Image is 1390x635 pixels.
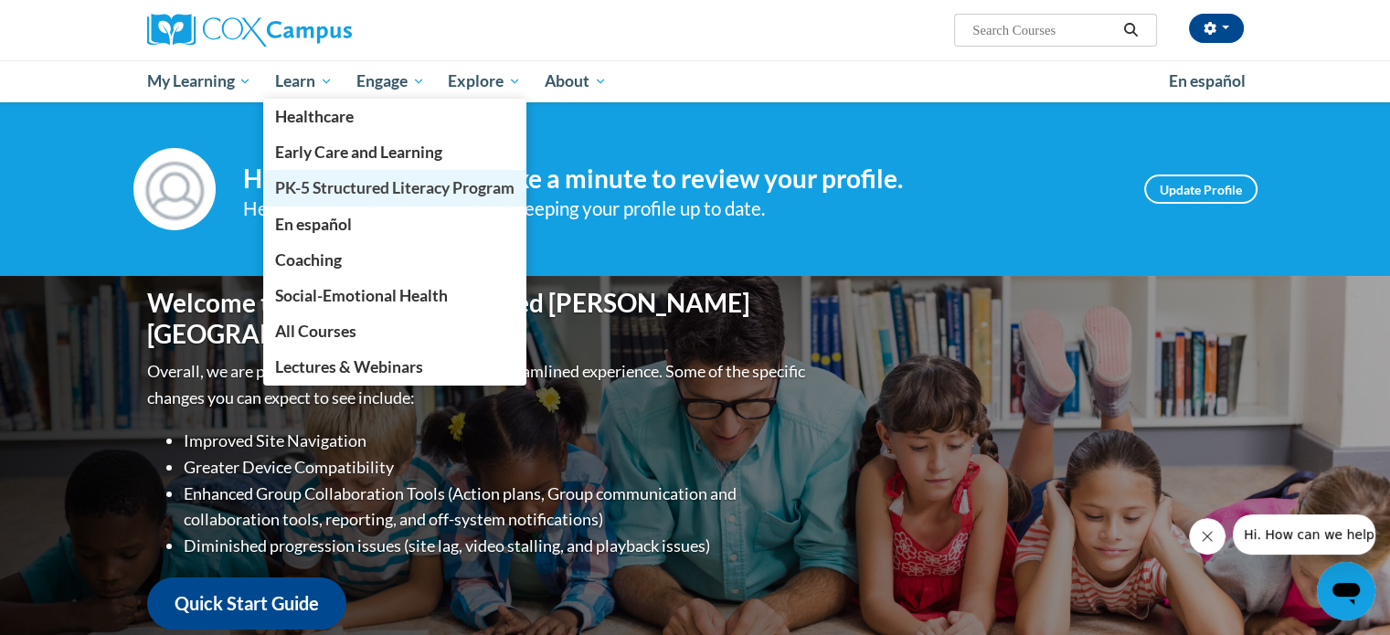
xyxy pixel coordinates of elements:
a: About [533,60,619,102]
p: Overall, we are proud to provide you with a more streamlined experience. Some of the specific cha... [147,358,810,411]
img: Profile Image [133,148,216,230]
iframe: Button to launch messaging window [1317,562,1375,620]
a: Update Profile [1144,175,1257,204]
button: Search [1117,19,1144,41]
a: Quick Start Guide [147,577,346,630]
iframe: Close message [1189,518,1226,555]
li: Greater Device Compatibility [184,454,810,481]
a: PK-5 Structured Literacy Program [263,170,526,206]
a: Learn [263,60,345,102]
span: Healthcare [275,107,354,126]
span: Early Care and Learning [275,143,442,162]
span: Hi. How can we help? [11,13,148,27]
div: Help improve your experience by keeping your profile up to date. [243,194,1117,224]
h4: Hi [PERSON_NAME]! Take a minute to review your profile. [243,164,1117,195]
li: Diminished progression issues (site lag, video stalling, and playback issues) [184,533,810,559]
span: En español [1169,71,1246,90]
span: Lectures & Webinars [275,357,423,376]
iframe: Message from company [1233,514,1375,555]
li: Improved Site Navigation [184,428,810,454]
a: Explore [436,60,533,102]
span: Learn [275,70,333,92]
span: PK-5 Structured Literacy Program [275,178,515,197]
div: Main menu [120,60,1271,102]
button: Account Settings [1189,14,1244,43]
span: My Learning [146,70,251,92]
span: About [545,70,607,92]
a: Healthcare [263,99,526,134]
a: Early Care and Learning [263,134,526,170]
a: Coaching [263,242,526,278]
a: Social-Emotional Health [263,278,526,313]
span: Social-Emotional Health [275,286,448,305]
a: All Courses [263,313,526,349]
a: En español [263,206,526,242]
a: Engage [345,60,437,102]
span: Engage [356,70,425,92]
a: En español [1157,62,1257,101]
a: Cox Campus [147,14,494,47]
h1: Welcome to the new and improved [PERSON_NAME][GEOGRAPHIC_DATA] [147,288,810,349]
span: En español [275,215,352,234]
img: Cox Campus [147,14,352,47]
span: Coaching [275,250,342,270]
input: Search Courses [971,19,1117,41]
a: Lectures & Webinars [263,349,526,385]
span: Explore [448,70,521,92]
a: My Learning [135,60,264,102]
span: All Courses [275,322,356,341]
li: Enhanced Group Collaboration Tools (Action plans, Group communication and collaboration tools, re... [184,481,810,534]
